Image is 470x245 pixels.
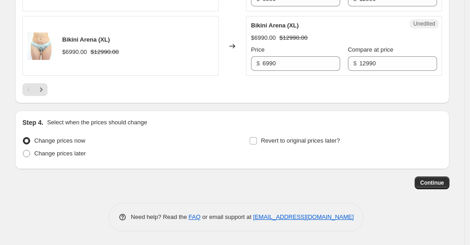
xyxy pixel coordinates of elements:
span: Continue [420,179,444,186]
button: Continue [415,176,449,189]
span: Unedited [413,20,435,27]
span: Bikini Arena (XL) [251,22,299,29]
a: [EMAIL_ADDRESS][DOMAIN_NAME] [253,213,354,220]
span: Change prices now [34,137,85,144]
div: $6990.00 [251,33,276,43]
span: $ [256,60,260,67]
p: Select when the prices should change [47,118,147,127]
h2: Step 4. [22,118,43,127]
span: or email support at [201,213,253,220]
span: Price [251,46,265,53]
span: Revert to original prices later? [261,137,340,144]
span: Bikini Arena (XL) [62,36,110,43]
strike: $12990.00 [279,33,307,43]
a: FAQ [189,213,201,220]
span: Change prices later [34,150,86,157]
span: Need help? Read the [131,213,189,220]
img: bikini_arena_front1_80x.jpg [27,32,55,60]
div: $6990.00 [62,48,87,57]
strike: $12990.00 [91,48,118,57]
nav: Pagination [22,83,48,96]
button: Next [35,83,48,96]
span: $ [353,60,357,67]
span: Compare at price [348,46,394,53]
